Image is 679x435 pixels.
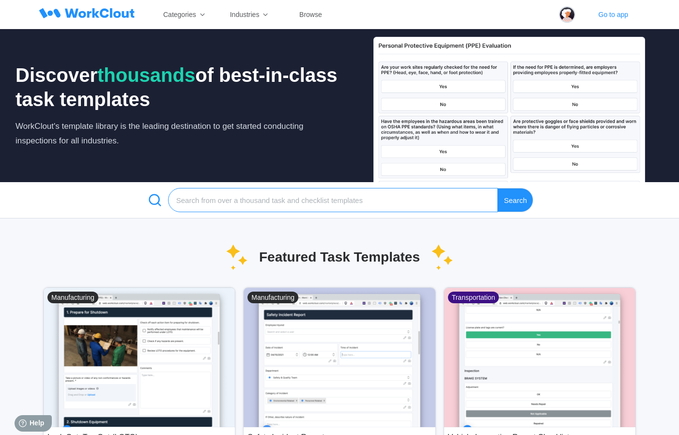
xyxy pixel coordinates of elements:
[599,11,629,18] div: Go to app
[44,288,235,427] img: thumbnail_lockouttagout.jpg
[444,288,635,427] img: thumbnail_heavyvehicle.jpg
[168,188,498,212] input: Search from over a thousand task and checklist templates
[498,188,533,212] div: Search
[230,11,260,18] div: Industries
[259,249,420,265] div: Featured Task Templates
[448,292,499,303] div: Transportation
[97,64,195,86] span: thousands
[15,63,339,111] div: Discover
[15,119,339,148] div: WorkClout's template library is the leading destination to get started conducting inspections for...
[247,292,298,303] div: Manufacturing
[244,288,435,427] img: thumbnail_safetyincident.jpg
[163,11,196,18] div: Categories
[559,6,575,23] img: user-4.png
[47,292,98,303] div: Manufacturing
